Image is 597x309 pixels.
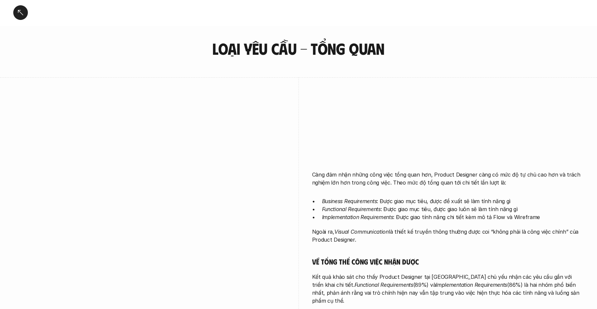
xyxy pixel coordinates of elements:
img: Made with Flourish [132,294,166,300]
em: Visual Communication [334,228,389,235]
p: : Được giao mục tiêu, được đề xuất sẽ làm tính năng gì [322,197,584,205]
em: Implementation Requirements [322,214,393,220]
em: Business Requirements [322,198,377,204]
p: Kết quả khảo sát cho thấy Product Designer tại [GEOGRAPHIC_DATA] chủ yếu nhận các yêu cầu gắn với... [312,273,584,305]
h3: Loại yêu cầu - Tổng quan [158,40,439,57]
em: Functional Requirements [355,281,413,288]
em: Functional Requirements [322,206,381,212]
h5: Về tổng thể công việc nhận được [312,257,584,266]
p: Ngoài ra, là thiết kế truyền thông thường được coi “không phải là công việc chính” của Product De... [312,228,584,244]
em: Implementation Requirements [436,281,507,288]
p: Khảo sát cho thấy công việc chính của các Product Designer [MEDICAL_DATA] gia khảo sát là triển k... [323,119,573,159]
p: Càng đảm nhận những công việc tổng quan hơn, Product Designer càng có mức độ tự chủ cao hơn và tr... [312,171,584,187]
h5: overview [332,105,362,115]
em: Visual Communication [473,136,527,143]
p: : Được giao mục tiêu, được giao luôn sẽ làm tính năng gì [322,205,584,213]
iframe: Interactive or visual content [13,94,285,293]
p: : Được giao tính năng chi tiết kèm mô tả Flow và Wireframe [322,213,584,221]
